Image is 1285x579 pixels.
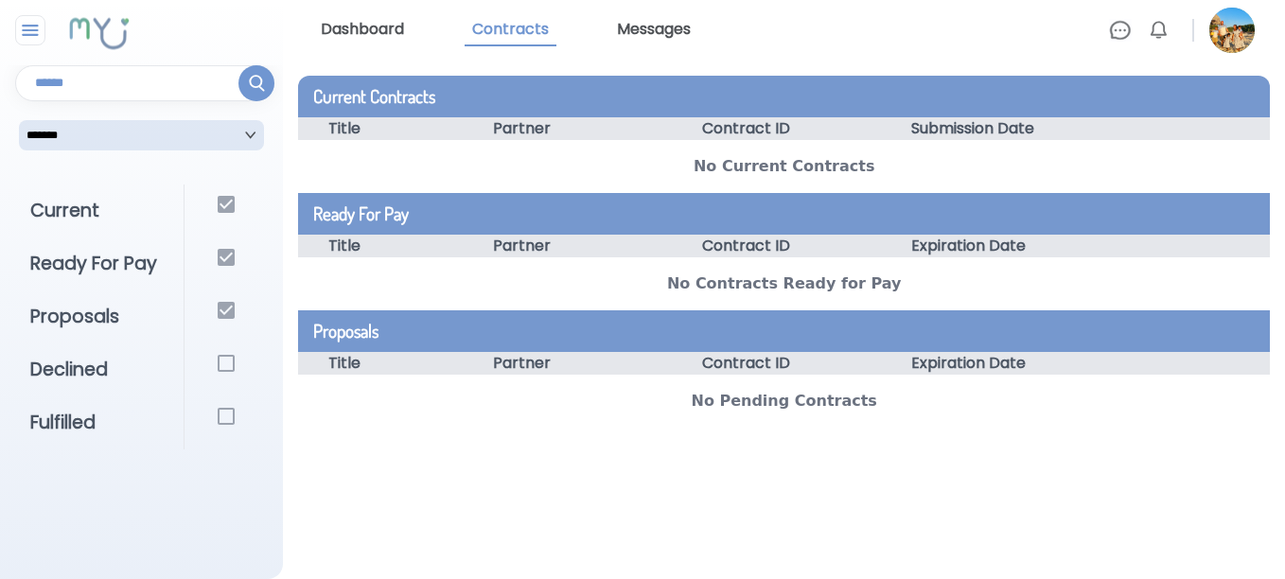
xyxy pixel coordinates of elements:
[609,14,698,46] a: Messages
[493,117,687,140] div: Partner
[298,76,1270,117] div: Current Contracts
[298,352,492,375] div: Title
[687,235,881,257] div: Contract ID
[493,235,687,257] div: Partner
[465,14,556,46] a: Contracts
[1209,8,1255,53] img: Profile
[1147,19,1170,42] img: Bell
[298,140,1270,193] div: No Current Contracts
[15,290,184,343] div: Proposals
[687,352,881,375] div: Contract ID
[19,19,43,42] img: Close sidebar
[687,117,881,140] div: Contract ID
[15,343,184,396] div: Declined
[1109,19,1132,42] img: Chat
[298,375,1270,428] div: No Pending Contracts
[15,237,184,290] div: Ready For Pay
[298,193,1270,235] div: Ready For Pay
[298,257,1270,310] div: No Contracts Ready for Pay
[15,396,184,449] div: Fulfilled
[881,235,1075,257] div: Expiration Date
[298,235,492,257] div: Title
[298,310,1270,352] div: Proposals
[313,14,412,46] a: Dashboard
[881,117,1075,140] div: Submission Date
[298,117,492,140] div: Title
[493,352,687,375] div: Partner
[15,184,184,237] div: Current
[881,352,1075,375] div: Expiration Date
